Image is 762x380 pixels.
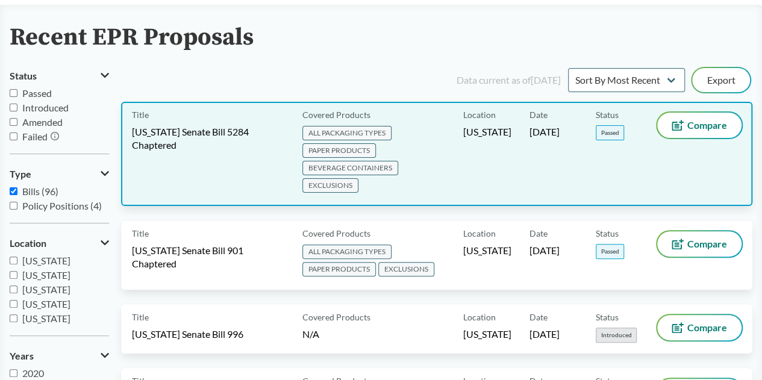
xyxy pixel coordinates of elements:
[302,227,370,240] span: Covered Products
[657,113,742,138] button: Compare
[657,231,742,257] button: Compare
[22,298,70,310] span: [US_STATE]
[22,102,69,113] span: Introduced
[10,285,17,293] input: [US_STATE]
[10,257,17,264] input: [US_STATE]
[302,161,398,175] span: BEVERAGE CONTAINERS
[463,125,511,139] span: [US_STATE]
[463,311,496,323] span: Location
[10,271,17,279] input: [US_STATE]
[132,108,149,121] span: Title
[10,369,17,377] input: 2020
[22,255,70,266] span: [US_STATE]
[10,314,17,322] input: [US_STATE]
[22,313,70,324] span: [US_STATE]
[596,328,637,343] span: Introduced
[10,164,109,184] button: Type
[10,132,17,140] input: Failed
[22,367,44,379] span: 2020
[302,126,392,140] span: ALL PACKAGING TYPES
[463,244,511,257] span: [US_STATE]
[657,315,742,340] button: Compare
[596,227,619,240] span: Status
[463,227,496,240] span: Location
[10,70,37,81] span: Status
[302,262,376,276] span: PAPER PRODUCTS
[596,244,624,259] span: Passed
[132,125,288,152] span: [US_STATE] Senate Bill 5284 Chaptered
[596,108,619,121] span: Status
[10,233,109,254] button: Location
[529,244,560,257] span: [DATE]
[302,328,319,340] span: N/A
[22,87,52,99] span: Passed
[10,300,17,308] input: [US_STATE]
[687,239,727,249] span: Compare
[302,108,370,121] span: Covered Products
[22,131,48,142] span: Failed
[132,311,149,323] span: Title
[302,311,370,323] span: Covered Products
[22,284,70,295] span: [US_STATE]
[10,66,109,86] button: Status
[22,116,63,128] span: Amended
[10,118,17,126] input: Amended
[10,169,31,179] span: Type
[10,350,34,361] span: Years
[10,238,46,249] span: Location
[529,227,548,240] span: Date
[302,143,376,158] span: PAPER PRODUCTS
[10,104,17,111] input: Introduced
[378,262,434,276] span: EXCLUSIONS
[132,328,243,341] span: [US_STATE] Senate Bill 996
[529,108,548,121] span: Date
[457,73,561,87] div: Data current as of [DATE]
[529,328,560,341] span: [DATE]
[132,244,288,270] span: [US_STATE] Senate Bill 901 Chaptered
[22,185,58,197] span: Bills (96)
[10,24,254,51] h2: Recent EPR Proposals
[132,227,149,240] span: Title
[22,200,102,211] span: Policy Positions (4)
[302,178,358,193] span: EXCLUSIONS
[596,125,624,140] span: Passed
[22,269,70,281] span: [US_STATE]
[463,328,511,341] span: [US_STATE]
[10,202,17,210] input: Policy Positions (4)
[10,346,109,366] button: Years
[687,323,727,332] span: Compare
[692,68,750,92] button: Export
[529,311,548,323] span: Date
[302,245,392,259] span: ALL PACKAGING TYPES
[463,108,496,121] span: Location
[10,187,17,195] input: Bills (96)
[687,120,727,130] span: Compare
[10,89,17,97] input: Passed
[529,125,560,139] span: [DATE]
[596,311,619,323] span: Status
